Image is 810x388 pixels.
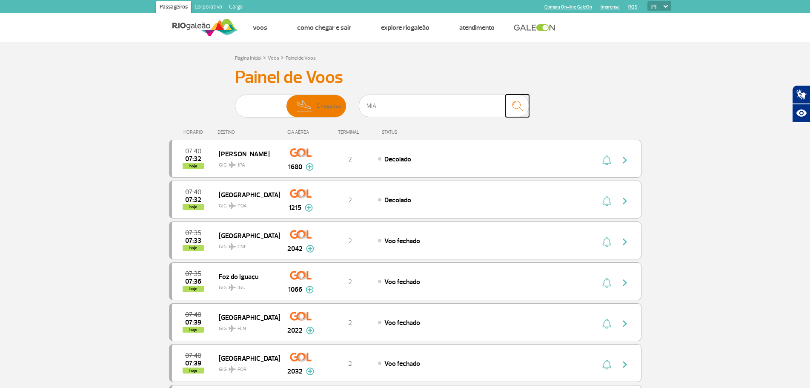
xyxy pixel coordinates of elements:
span: [PERSON_NAME] [219,148,273,159]
span: GIG [219,239,273,251]
span: GIG [219,361,273,374]
img: mais-info-painel-voo.svg [306,327,314,334]
a: Painel de Voos [286,55,316,61]
img: seta-direita-painel-voo.svg [620,155,630,165]
span: 2025-08-27 07:40:00 [185,353,201,359]
img: seta-direita-painel-voo.svg [620,278,630,288]
span: 2025-08-27 07:35:00 [185,230,201,236]
span: GIG [219,157,273,169]
input: Voo, cidade ou cia aérea [359,95,529,117]
span: Foz do Iguaçu [219,271,273,282]
img: destiny_airplane.svg [229,284,236,291]
span: Voo fechado [384,278,420,286]
span: Voo fechado [384,319,420,327]
img: slider-embarque [239,95,266,117]
span: 2022 [287,325,303,336]
span: 1215 [289,203,301,213]
span: 2025-08-27 07:40:00 [185,148,201,154]
img: mais-info-painel-voo.svg [306,163,314,171]
span: 2025-08-27 07:33:00 [185,238,201,244]
a: Atendimento [459,23,495,32]
span: 2025-08-27 07:39:14 [185,360,201,366]
span: Chegadas [317,95,341,117]
button: Abrir recursos assistivos. [792,104,810,123]
img: destiny_airplane.svg [229,202,236,209]
div: HORÁRIO [172,129,218,135]
img: mais-info-painel-voo.svg [306,286,314,293]
img: destiny_airplane.svg [229,325,236,332]
span: hoje [183,245,204,251]
span: 2 [348,237,352,245]
span: GIG [219,198,273,210]
span: hoje [183,286,204,292]
span: [GEOGRAPHIC_DATA] [219,353,273,364]
span: 1680 [288,162,302,172]
span: GIG [219,320,273,333]
span: Decolado [384,196,411,204]
span: GIG [219,279,273,292]
span: CNF [238,243,246,251]
span: Voo fechado [384,359,420,368]
span: 2025-08-27 07:40:00 [185,312,201,318]
span: POA [238,202,247,210]
a: > [263,52,266,62]
span: [GEOGRAPHIC_DATA] [219,189,273,200]
img: sino-painel-voo.svg [602,196,611,206]
img: mais-info-painel-voo.svg [305,204,313,212]
a: > [281,52,284,62]
span: 2 [348,155,352,164]
span: [GEOGRAPHIC_DATA] [219,230,273,241]
img: destiny_airplane.svg [229,366,236,373]
img: slider-desembarque [292,95,317,117]
img: mais-info-painel-voo.svg [306,368,314,375]
img: sino-painel-voo.svg [602,319,611,329]
div: DESTINO [218,129,280,135]
a: Explore RIOgaleão [381,23,429,32]
a: RQS [628,4,638,10]
div: TERMINAL [322,129,378,135]
img: sino-painel-voo.svg [602,278,611,288]
span: Decolado [384,155,411,164]
span: hoje [183,368,204,374]
span: 2025-08-27 07:40:00 [185,189,201,195]
span: [GEOGRAPHIC_DATA] [219,312,273,323]
span: 2025-08-27 07:36:00 [185,279,201,285]
a: Cargo [226,1,246,14]
a: Imprensa [601,4,620,10]
span: IGU [238,284,246,292]
img: sino-painel-voo.svg [602,359,611,370]
a: Voos [253,23,267,32]
img: sino-painel-voo.svg [602,237,611,247]
span: 2 [348,359,352,368]
span: hoje [183,163,204,169]
a: Página Inicial [235,55,261,61]
a: Como chegar e sair [297,23,351,32]
span: 2025-08-27 07:32:00 [185,156,201,162]
a: Voos [268,55,279,61]
span: 2032 [287,366,303,377]
img: sino-painel-voo.svg [602,155,611,165]
span: hoje [183,204,204,210]
div: STATUS [378,129,447,135]
span: Voo fechado [384,237,420,245]
a: Compra On-line GaleOn [544,4,592,10]
a: Corporativo [191,1,226,14]
img: seta-direita-painel-voo.svg [620,359,630,370]
span: Partidas [266,95,286,117]
span: 2025-08-27 07:39:00 [185,319,201,325]
img: mais-info-painel-voo.svg [306,245,314,253]
img: seta-direita-painel-voo.svg [620,319,630,329]
div: Plugin de acessibilidade da Hand Talk. [792,85,810,123]
h3: Painel de Voos [235,67,575,88]
span: 2 [348,278,352,286]
span: 2 [348,319,352,327]
div: CIA AÉREA [280,129,322,135]
span: 2025-08-27 07:32:10 [185,197,201,203]
span: 2042 [287,244,303,254]
span: hoje [183,327,204,333]
button: Abrir tradutor de língua de sinais. [792,85,810,104]
a: Passageiros [156,1,191,14]
span: 1066 [288,285,302,295]
span: JPA [238,161,245,169]
img: seta-direita-painel-voo.svg [620,196,630,206]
